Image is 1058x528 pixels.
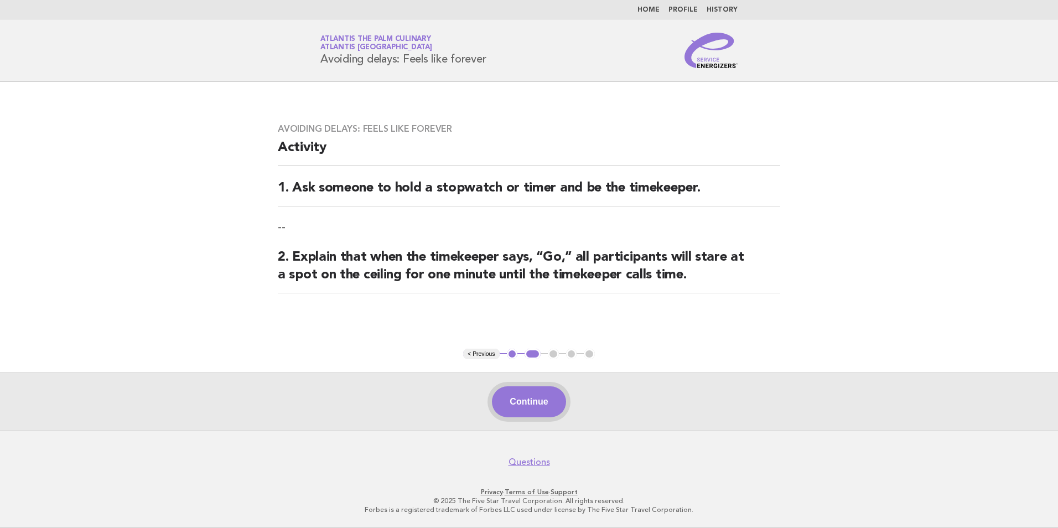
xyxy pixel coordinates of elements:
button: Continue [492,386,566,417]
a: History [707,7,738,13]
p: -- [278,220,780,235]
p: © 2025 The Five Star Travel Corporation. All rights reserved. [190,496,868,505]
button: 1 [507,349,518,360]
p: · · [190,488,868,496]
h2: 1. Ask someone to hold a stopwatch or timer and be the timekeeper. [278,179,780,206]
a: Privacy [481,488,503,496]
a: Profile [668,7,698,13]
h3: Avoiding delays: Feels like forever [278,123,780,134]
h2: Activity [278,139,780,166]
h1: Avoiding delays: Feels like forever [320,36,486,65]
a: Home [637,7,660,13]
p: Forbes is a registered trademark of Forbes LLC used under license by The Five Star Travel Corpora... [190,505,868,514]
a: Atlantis The Palm CulinaryAtlantis [GEOGRAPHIC_DATA] [320,35,432,51]
a: Questions [509,457,550,468]
span: Atlantis [GEOGRAPHIC_DATA] [320,44,432,51]
button: 2 [525,349,541,360]
img: Service Energizers [684,33,738,68]
a: Terms of Use [505,488,549,496]
button: < Previous [463,349,499,360]
a: Support [551,488,578,496]
h2: 2. Explain that when the timekeeper says, “Go,” all participants will stare at a spot on the ceil... [278,249,780,293]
